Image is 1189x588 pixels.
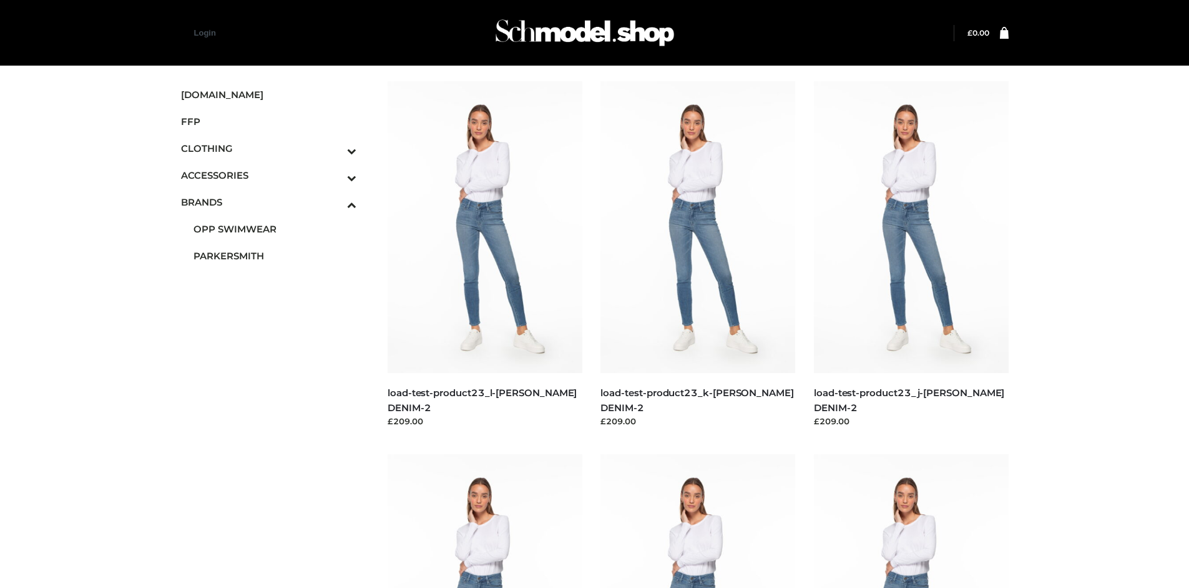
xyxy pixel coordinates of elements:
a: load-test-product23_j-[PERSON_NAME] DENIM-2 [814,387,1004,413]
button: Toggle Submenu [313,162,356,189]
a: OPP SWIMWEAR [193,216,357,242]
a: BRANDSToggle Submenu [181,189,357,216]
div: £209.00 [600,415,795,427]
button: Toggle Submenu [313,135,356,162]
span: [DOMAIN_NAME] [181,87,357,102]
span: ACCESSORIES [181,168,357,182]
div: £209.00 [814,415,1009,427]
button: Toggle Submenu [313,189,356,216]
span: CLOTHING [181,141,357,156]
span: £ [967,28,972,37]
span: FFP [181,114,357,129]
a: FFP [181,108,357,135]
a: ACCESSORIESToggle Submenu [181,162,357,189]
div: £209.00 [388,415,582,427]
a: Login [194,28,216,37]
bdi: 0.00 [967,28,989,37]
span: BRANDS [181,195,357,209]
span: PARKERSMITH [193,249,357,263]
span: OPP SWIMWEAR [193,222,357,236]
a: PARKERSMITH [193,242,357,269]
a: load-test-product23_k-[PERSON_NAME] DENIM-2 [600,387,793,413]
a: £0.00 [967,28,989,37]
a: [DOMAIN_NAME] [181,81,357,108]
img: Schmodel Admin 964 [491,8,678,57]
a: CLOTHINGToggle Submenu [181,135,357,162]
a: load-test-product23_l-[PERSON_NAME] DENIM-2 [388,387,577,413]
